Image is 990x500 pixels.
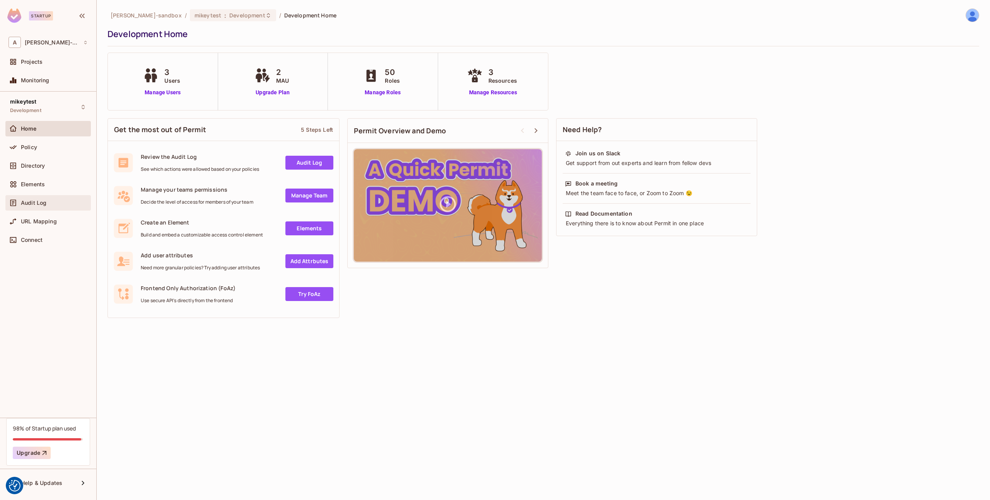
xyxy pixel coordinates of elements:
[285,254,333,268] a: Add Attrbutes
[284,12,336,19] span: Development Home
[253,88,293,97] a: Upgrade Plan
[276,66,289,78] span: 2
[141,265,260,271] span: Need more granular policies? Try adding user attributes
[385,77,400,85] span: Roles
[164,77,180,85] span: Users
[29,11,53,20] div: Startup
[488,66,517,78] span: 3
[141,219,263,226] span: Create an Element
[465,88,521,97] a: Manage Resources
[354,126,446,136] span: Permit Overview and Demo
[575,180,618,187] div: Book a meeting
[21,59,43,65] span: Projects
[141,88,184,97] a: Manage Users
[9,480,20,491] img: Revisit consent button
[575,150,620,157] div: Join us on Slack
[13,425,76,432] div: 98% of Startup plan used
[21,181,45,187] span: Elements
[21,163,45,169] span: Directory
[25,39,79,46] span: Workspace: alex-trustflight-sandbox
[185,12,187,19] li: /
[285,189,333,202] a: Manage Team
[108,28,975,40] div: Development Home
[21,126,37,132] span: Home
[10,107,41,114] span: Development
[141,284,236,292] span: Frontend Only Authorization (FoAz)
[141,166,259,172] span: See which actions were allowed based on your policies
[21,144,37,150] span: Policy
[565,189,748,197] div: Meet the team face to face, or Zoom to Zoom 😉
[141,199,253,205] span: Decide the level of access for members of your team
[21,218,57,224] span: URL Mapping
[21,200,46,206] span: Audit Log
[9,37,21,48] span: A
[10,99,36,105] span: mikeytest
[111,12,182,19] span: the active workspace
[362,88,404,97] a: Manage Roles
[224,12,227,19] span: :
[13,447,51,459] button: Upgrade
[21,237,43,243] span: Connect
[141,232,263,238] span: Build and embed a customizable access control element
[279,12,281,19] li: /
[385,66,400,78] span: 50
[164,66,180,78] span: 3
[141,252,260,259] span: Add user attributes
[141,186,253,193] span: Manage your teams permissions
[565,159,748,167] div: Get support from out experts and learn from fellow devs
[21,480,62,486] span: Help & Updates
[966,9,979,22] img: Mikey Forbes
[285,287,333,301] a: Try FoAz
[285,221,333,235] a: Elements
[229,12,265,19] span: Development
[7,9,21,23] img: SReyMgAAAABJRU5ErkJggg==
[276,77,289,85] span: MAU
[565,219,748,227] div: Everything there is to know about Permit in one place
[9,480,20,491] button: Consent Preferences
[563,125,602,134] span: Need Help?
[141,298,236,304] span: Use secure API's directly from the frontend
[285,156,333,170] a: Audit Log
[114,125,206,134] span: Get the most out of Permit
[488,77,517,85] span: Resources
[301,126,333,133] div: 5 Steps Left
[195,12,221,19] span: mikeytest
[141,153,259,160] span: Review the Audit Log
[575,210,632,218] div: Read Documentation
[21,77,49,83] span: Monitoring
